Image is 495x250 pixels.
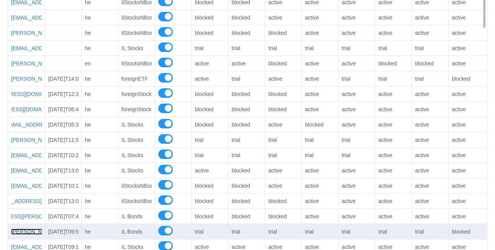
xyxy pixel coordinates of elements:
[305,90,335,98] div: active
[305,167,335,174] div: active
[452,75,484,83] div: blocked
[122,151,152,159] div: IL Stocks
[452,228,484,235] div: blocked
[48,121,78,128] div: [DATE]T05:38:29.276Z
[195,121,225,128] div: blocked
[268,213,299,220] div: blocked
[85,29,115,37] div: he
[11,137,146,143] a: [PERSON_NAME][EMAIL_ADDRESS][DOMAIN_NAME]
[48,228,78,235] div: [DATE]T09:59:26.664Z
[232,14,262,21] div: blocked
[85,136,115,144] div: he
[342,151,372,159] div: trial
[195,228,225,235] div: trial
[11,60,146,67] a: [PERSON_NAME][EMAIL_ADDRESS][DOMAIN_NAME]
[195,182,225,190] div: blocked
[85,44,115,52] div: he
[268,121,299,128] div: active
[11,183,102,189] a: [EMAIL_ADDRESS][DOMAIN_NAME]
[195,136,225,144] div: trial
[452,90,484,98] div: active
[48,197,78,205] div: [DATE]T13:03:35.195Z
[305,182,335,190] div: active
[452,121,484,128] div: active
[195,14,225,21] div: blocked
[342,44,372,52] div: trial
[378,106,409,113] div: active
[268,136,299,144] div: trial
[452,182,484,190] div: active
[305,14,335,21] div: active
[415,90,445,98] div: active
[11,229,146,235] a: [PERSON_NAME][EMAIL_ADDRESS][DOMAIN_NAME]
[342,228,372,235] div: trial
[11,30,190,36] a: [PERSON_NAME][EMAIL_ADDRESS][PERSON_NAME][DOMAIN_NAME]
[378,197,409,205] div: active
[305,121,335,128] div: blocked
[268,106,299,113] div: blocked
[342,75,372,83] div: trial
[415,182,445,190] div: active
[232,182,262,190] div: blocked
[378,121,409,128] div: active
[415,106,445,113] div: active
[195,90,225,98] div: blocked
[305,75,335,83] div: active
[415,14,445,21] div: active
[232,151,262,159] div: trial
[85,75,115,83] div: he
[232,213,262,220] div: blocked
[452,136,484,144] div: active
[195,44,225,52] div: trial
[378,14,409,21] div: active
[232,75,262,83] div: trial
[48,106,78,113] div: [DATE]T06:47:15.580Z
[342,182,372,190] div: active
[378,213,409,220] div: active
[11,45,102,51] a: [EMAIL_ADDRESS][DOMAIN_NAME]
[85,228,115,235] div: he
[232,167,262,174] div: blocked
[11,76,190,82] a: [PERSON_NAME][EMAIL_ADDRESS][PERSON_NAME][DOMAIN_NAME]
[342,197,372,205] div: active
[305,213,335,220] div: active
[122,228,152,235] div: IL Bonds
[378,167,409,174] div: active
[85,14,115,21] div: he
[11,15,102,21] a: [EMAIL_ADDRESS][DOMAIN_NAME]
[85,121,115,128] div: he
[452,167,484,174] div: active
[122,182,152,190] div: ilStocksNBonds
[48,182,78,190] div: [DATE]T10:12:24.546Z
[378,44,409,52] div: trial
[305,136,335,144] div: trial
[195,75,225,83] div: active
[122,90,152,98] div: foreignStocksBonds
[268,60,299,67] div: blocked
[415,167,445,174] div: active
[415,60,445,67] div: blocked
[342,121,372,128] div: active
[232,90,262,98] div: blocked
[48,75,78,83] div: [DATE]T14:06:29.397Z
[85,167,115,174] div: he
[85,90,115,98] div: he
[268,29,299,37] div: blocked
[232,44,262,52] div: trial
[122,121,152,128] div: IL Stocks
[378,151,409,159] div: active
[232,60,262,67] div: active
[11,167,146,174] a: [EMAIL_ADDRESS][PERSON_NAME][DOMAIN_NAME]
[11,152,102,158] a: [EMAIL_ADDRESS][DOMAIN_NAME]
[48,136,78,144] div: [DATE]T11:51:13.878Z
[378,60,409,67] div: blocked
[11,244,102,250] a: [EMAIL_ADDRESS][DOMAIN_NAME]
[268,75,299,83] div: active
[415,228,445,235] div: trial
[85,197,115,205] div: he
[305,29,335,37] div: active
[415,213,445,220] div: active
[122,29,152,37] div: ilStocksNBonds
[342,167,372,174] div: active
[122,14,152,21] div: ilStocksNBonds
